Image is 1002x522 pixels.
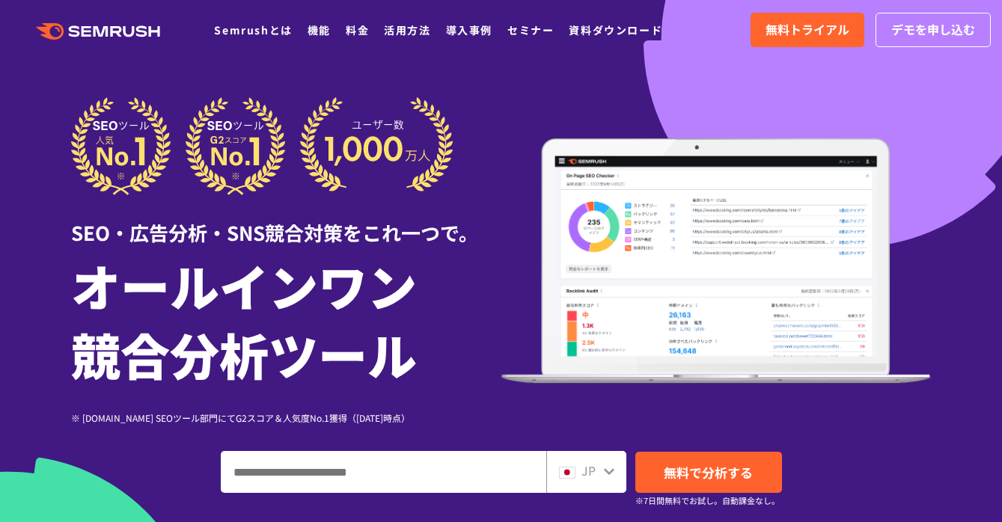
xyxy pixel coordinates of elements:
[664,463,753,482] span: 無料で分析する
[71,251,501,388] h1: オールインワン 競合分析ツール
[766,20,849,40] span: 無料トライアル
[308,22,331,37] a: 機能
[891,20,975,40] span: デモを申し込む
[346,22,369,37] a: 料金
[569,22,662,37] a: 資料ダウンロード
[71,195,501,247] div: SEO・広告分析・SNS競合対策をこれ一つで。
[384,22,430,37] a: 活用方法
[635,494,780,508] small: ※7日間無料でお試し。自動課金なし。
[751,13,864,47] a: 無料トライアル
[507,22,554,37] a: セミナー
[581,461,596,479] span: JP
[222,452,546,492] input: ドメイン、キーワードまたはURLを入力してください
[214,22,292,37] a: Semrushとは
[635,452,782,493] a: 無料で分析する
[876,13,991,47] a: デモを申し込む
[446,22,492,37] a: 導入事例
[71,411,501,425] div: ※ [DOMAIN_NAME] SEOツール部門にてG2スコア＆人気度No.1獲得（[DATE]時点）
